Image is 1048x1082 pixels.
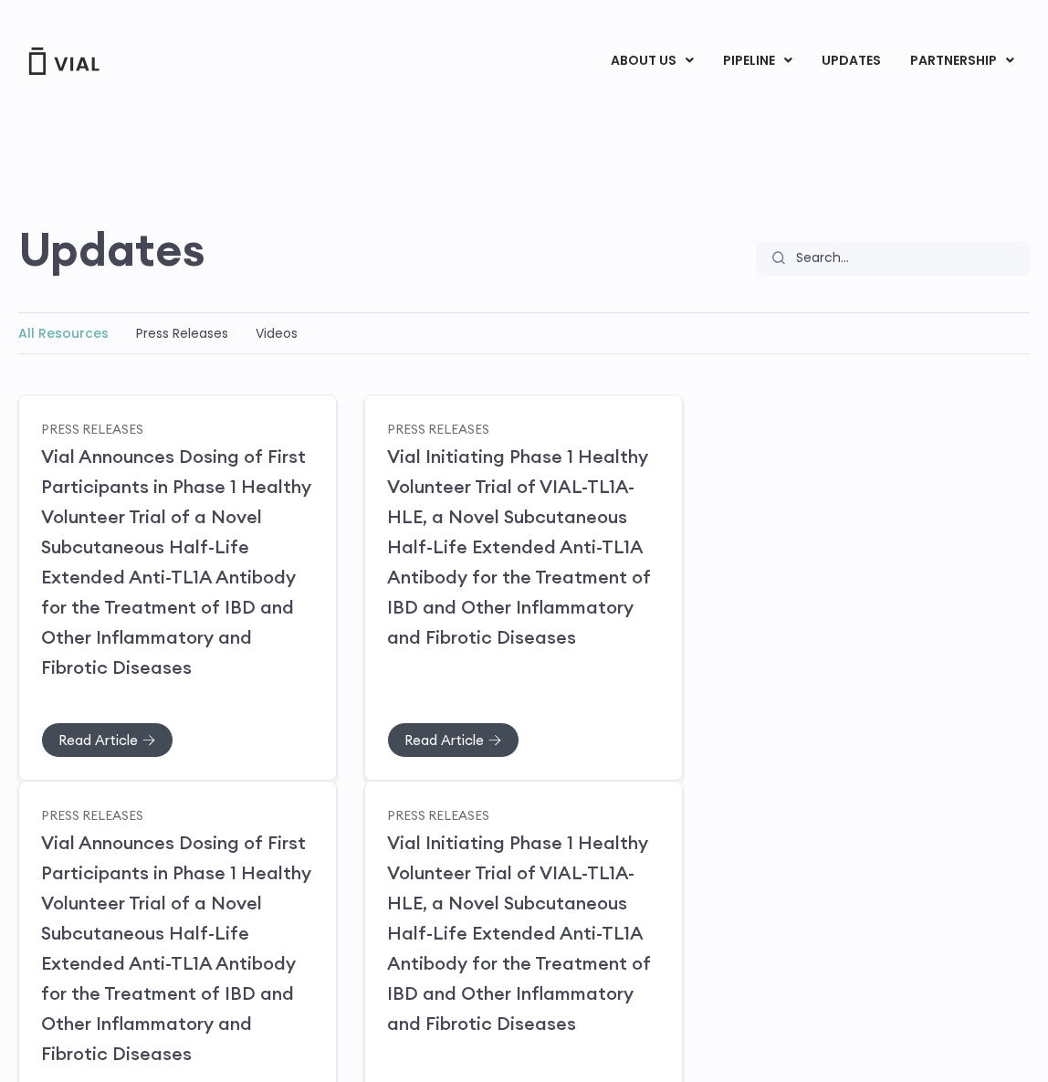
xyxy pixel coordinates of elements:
a: Press Releases [41,806,143,823]
h2: Updates [18,223,205,276]
a: Vial Announces Dosing of First Participants in Phase 1 Healthy Volunteer Trial of a Novel Subcuta... [41,831,311,1065]
span: Read Article [58,733,138,747]
a: Videos [256,324,298,342]
a: Read Article [387,722,519,758]
a: Press Releases [136,324,228,342]
a: Vial Initiating Phase 1 Healthy Volunteer Trial of VIAL-TL1A-HLE, a Novel Subcutaneous Half-Life ... [387,831,651,1035]
a: PIPELINEMenu Toggle [708,46,806,77]
a: Vial Initiating Phase 1 Healthy Volunteer Trial of VIAL-TL1A-HLE, a Novel Subcutaneous Half-Life ... [387,445,651,648]
span: Read Article [404,733,484,747]
a: Read Article [41,722,173,758]
a: UPDATES [807,46,895,77]
a: Vial Announces Dosing of First Participants in Phase 1 Healthy Volunteer Trial of a Novel Subcuta... [41,445,311,678]
a: ABOUT USMenu Toggle [596,46,707,77]
input: Search... [784,241,1030,276]
a: Press Releases [387,420,489,436]
a: All Resources [18,324,109,342]
img: Vial Logo [27,47,100,75]
a: Press Releases [387,806,489,823]
a: Press Releases [41,420,143,436]
a: PARTNERSHIPMenu Toggle [896,46,1029,77]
